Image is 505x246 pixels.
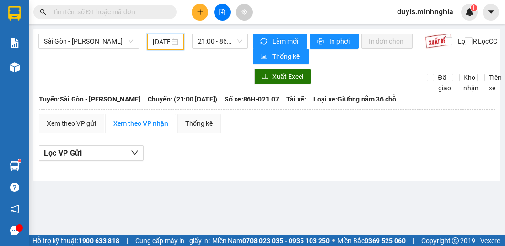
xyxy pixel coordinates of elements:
[44,147,82,159] span: Lọc VP Gửi
[317,38,325,45] span: printer
[472,4,475,11] span: 1
[260,38,269,45] span: sync
[487,8,495,16] span: caret-down
[361,34,413,49] button: In đơn chọn
[471,4,477,11] sup: 1
[262,73,269,81] span: download
[272,51,301,62] span: Thống kê
[148,94,217,104] span: Chuyến: (21:00 [DATE])
[474,36,499,46] span: Lọc CC
[434,72,455,93] span: Đã giao
[452,237,459,244] span: copyright
[310,34,359,49] button: printerIn phơi
[214,4,231,21] button: file-add
[242,237,330,245] strong: 0708 023 035 - 0935 103 250
[47,118,96,129] div: Xem theo VP gửi
[286,94,306,104] span: Tài xế:
[10,161,20,171] img: warehouse-icon
[185,118,213,129] div: Thống kê
[39,145,144,161] button: Lọc VP Gửi
[253,49,309,64] button: bar-chartThống kê
[40,9,46,15] span: search
[113,118,168,129] div: Xem theo VP nhận
[8,6,21,21] img: logo-vxr
[219,9,226,15] span: file-add
[10,62,20,72] img: warehouse-icon
[253,34,307,49] button: syncLàm mới
[272,71,303,82] span: Xuất Excel
[10,204,19,213] span: notification
[460,72,483,93] span: Kho nhận
[389,6,461,18] span: duyls.minhnghia
[272,36,300,46] span: Làm mới
[10,226,19,235] span: message
[135,235,210,246] span: Cung cấp máy in - giấy in:
[365,237,406,245] strong: 0369 525 060
[198,34,242,48] span: 21:00 - 86H-021.07
[39,95,140,103] b: Tuyến: Sài Gòn - [PERSON_NAME]
[78,237,119,245] strong: 1900 633 818
[44,34,133,48] span: Sài Gòn - Phan Rí
[329,36,351,46] span: In phơi
[483,4,499,21] button: caret-down
[32,235,119,246] span: Hỗ trợ kỹ thuật:
[313,94,396,104] span: Loại xe: Giường nằm 36 chỗ
[192,4,208,21] button: plus
[53,7,165,17] input: Tìm tên, số ĐT hoặc mã đơn
[18,159,21,162] sup: 1
[131,149,139,157] span: down
[465,8,474,16] img: icon-new-feature
[254,69,311,84] button: downloadXuất Excel
[153,36,170,47] input: 14/08/2025
[413,235,414,246] span: |
[241,9,247,15] span: aim
[260,53,269,61] span: bar-chart
[337,235,406,246] span: Miền Bắc
[236,4,253,21] button: aim
[212,235,330,246] span: Miền Nam
[10,183,19,192] span: question-circle
[425,34,452,49] img: 9k=
[454,36,479,46] span: Lọc CR
[197,9,204,15] span: plus
[225,94,279,104] span: Số xe: 86H-021.07
[332,239,335,243] span: ⚪️
[127,235,128,246] span: |
[10,38,20,48] img: solution-icon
